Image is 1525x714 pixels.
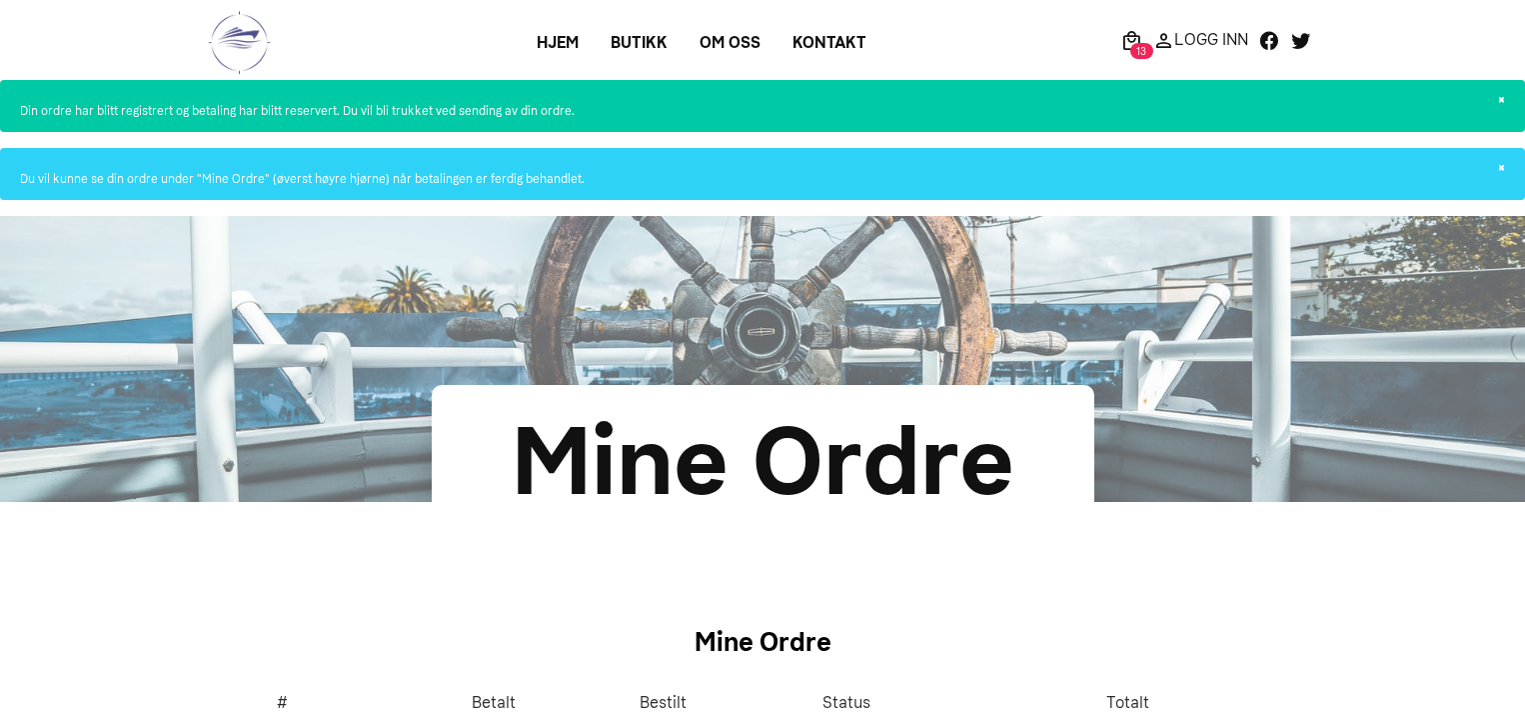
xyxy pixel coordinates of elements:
[265,623,1260,662] h1: Mine Ordre
[1498,92,1505,106] span: ×
[1115,28,1147,52] a: 13
[208,10,271,75] img: logo
[1130,43,1153,59] span: 13
[684,25,776,61] a: Om oss
[521,25,595,61] a: Hjem
[1478,80,1525,120] button: Close
[776,25,882,61] a: Kontakt
[595,25,684,61] a: Butikk
[1478,148,1525,188] button: Close
[1498,160,1505,174] span: ×
[1147,28,1253,52] a: Logg Inn
[497,390,1029,534] div: Mine Ordre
